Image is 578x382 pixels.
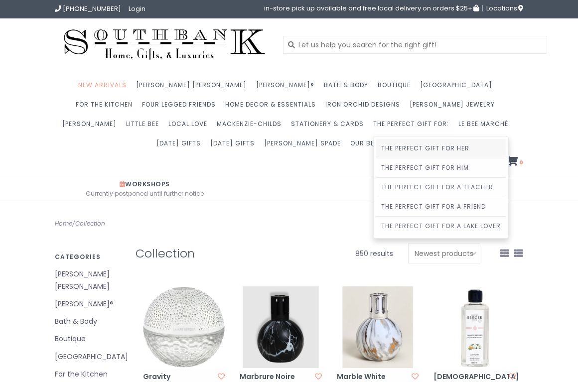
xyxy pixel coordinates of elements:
[412,372,419,382] a: Add to wishlist
[136,247,304,260] h1: Collection
[143,286,225,369] img: Gravity Transparent Lampe Berger Lamp
[264,5,479,11] span: in-store pick up available and free local delivery on orders $25+
[210,136,260,156] a: [DATE] Gifts
[55,26,274,63] img: Southbank Gift Company -- Home, Gifts, and Luxuries
[410,98,500,117] a: [PERSON_NAME] Jewelry
[168,117,212,136] a: Local Love
[225,98,321,117] a: Home Decor & Essentials
[518,158,523,166] span: 0
[218,372,225,382] a: Add to wishlist
[283,36,547,54] input: Let us help you search for the right gift!
[47,218,289,229] div: /
[376,197,506,216] a: The Perfect Gift For A Friend
[55,298,121,310] a: [PERSON_NAME]®
[55,315,121,328] a: Bath & Body
[55,4,121,13] a: [PHONE_NUMBER]
[507,157,523,167] a: 0
[355,249,393,258] span: 850 results
[156,136,206,156] a: [DATE] Gifts
[291,117,369,136] a: Stationery & Cards
[75,219,105,228] a: Collection
[264,136,346,156] a: [PERSON_NAME] Spade
[76,98,138,117] a: For the Kitchen
[486,3,523,13] span: Locations
[55,268,121,293] a: [PERSON_NAME] [PERSON_NAME]
[376,139,506,158] a: The Perfect Gift For Her
[136,78,252,98] a: [PERSON_NAME] [PERSON_NAME]
[120,180,170,188] span: Workshops
[376,217,506,236] a: The Perfect Gift For A Lake Lover
[126,117,164,136] a: Little Bee
[55,254,121,260] h3: Categories
[376,178,506,197] a: The Perfect Gift For A Teacher
[509,372,516,382] a: Add to wishlist
[458,117,513,136] a: Le Bee Marché
[78,78,132,98] a: New Arrivals
[325,98,405,117] a: Iron Orchid Designs
[129,4,145,13] a: Login
[55,219,72,228] a: Home
[217,117,287,136] a: MacKenzie-Childs
[55,333,121,345] a: Boutique
[350,136,389,156] a: Our Blog
[55,368,121,381] a: For the Kitchen
[315,372,322,382] a: Add to wishlist
[142,98,221,117] a: Four Legged Friends
[296,188,578,199] span: [DATE] through [DATE]: 10am to 5pm
[376,158,506,177] a: The Perfect Gift For Him
[256,78,319,98] a: [PERSON_NAME]®
[324,78,373,98] a: Bath & Body
[337,286,419,369] img: Marble White Lampe Berger Lamp
[420,78,497,98] a: [GEOGRAPHIC_DATA]
[373,117,454,136] a: The perfect gift for:
[378,78,416,98] a: Boutique
[63,4,121,13] span: [PHONE_NUMBER]
[433,286,516,369] img: Lady Flower Fuel Refill 500ml
[7,188,282,199] span: Currently postponed until further notice
[55,351,121,363] a: [GEOGRAPHIC_DATA]
[62,117,122,136] a: [PERSON_NAME]
[240,286,322,369] img: Marbrure Noire Lampe Berger Lamp
[482,5,523,11] a: Locations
